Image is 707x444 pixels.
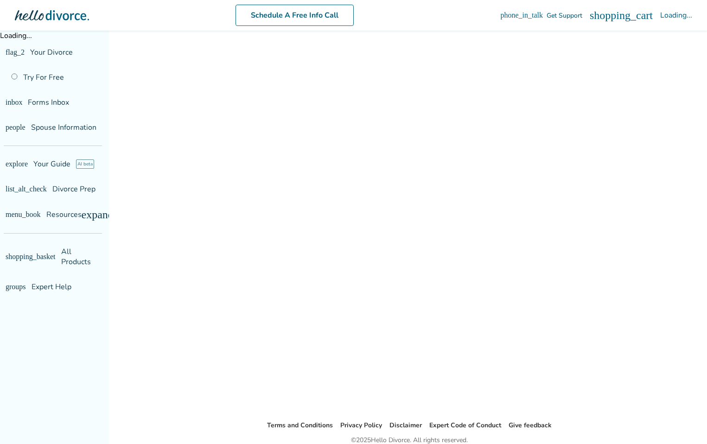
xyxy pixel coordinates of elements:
span: Get Support [599,11,634,20]
span: Forms Inbox [19,97,60,108]
span: AI beta [61,159,79,169]
span: groups [6,273,13,280]
a: Schedule A Free Info Call [279,5,397,26]
div: Loading... [660,10,692,20]
span: Resources [6,209,54,220]
span: phone_in_talk [587,12,595,19]
li: Disclaimer [389,420,422,431]
a: phone_in_talkGet Support [587,11,634,20]
span: list_alt_check [6,185,13,193]
span: menu_book [6,211,13,218]
a: Expert Code of Conduct [429,421,501,430]
span: inbox [6,99,13,106]
a: Privacy Policy [340,421,382,430]
span: shopping_basket [6,248,13,255]
span: expand_more [85,209,96,220]
span: explore [6,160,13,168]
span: shopping_cart [642,10,653,21]
li: Give feedback [509,420,552,431]
span: flag_2 [6,49,13,56]
span: people [6,124,13,131]
a: Terms and Conditions [267,421,333,430]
